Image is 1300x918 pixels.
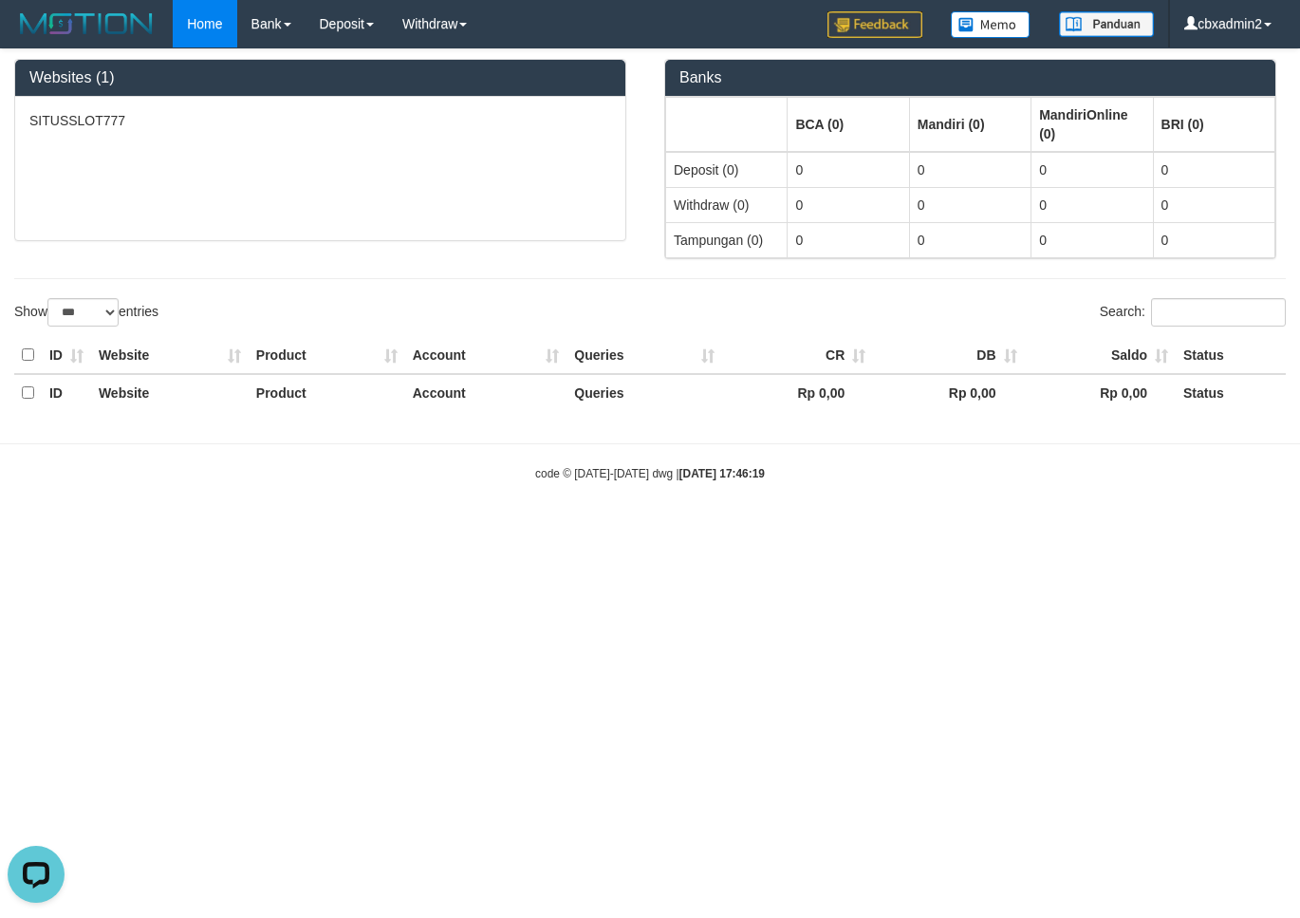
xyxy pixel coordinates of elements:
img: Feedback.jpg [827,11,922,38]
th: ID [42,374,91,411]
th: Product [249,374,405,411]
th: Account [405,374,567,411]
img: panduan.png [1059,11,1154,37]
h3: Websites (1) [29,69,611,86]
th: Status [1176,374,1286,411]
th: Account [405,337,567,374]
th: ID [42,337,91,374]
td: 0 [1153,187,1274,222]
td: 0 [909,222,1031,257]
td: 0 [788,222,909,257]
td: 0 [1153,222,1274,257]
th: Group: activate to sort column ascending [1153,97,1274,152]
th: Rp 0,00 [1025,374,1176,411]
td: 0 [909,152,1031,188]
td: Withdraw (0) [666,187,788,222]
th: Rp 0,00 [873,374,1024,411]
input: Search: [1151,298,1286,327]
label: Search: [1100,298,1286,327]
td: 0 [1153,152,1274,188]
th: Queries [566,337,722,374]
h3: Banks [679,69,1261,86]
th: Website [91,374,249,411]
th: Group: activate to sort column ascending [909,97,1031,152]
td: 0 [788,152,909,188]
th: Rp 0,00 [722,374,873,411]
td: 0 [1031,222,1153,257]
td: Deposit (0) [666,152,788,188]
select: Showentries [47,298,119,327]
label: Show entries [14,298,158,327]
img: Button%20Memo.svg [951,11,1031,38]
small: code © [DATE]-[DATE] dwg | [535,467,765,480]
img: MOTION_logo.png [14,9,158,38]
td: 0 [1031,152,1153,188]
strong: [DATE] 17:46:19 [679,467,765,480]
p: SITUSSLOT777 [29,111,611,130]
th: Saldo [1025,337,1176,374]
th: Queries [566,374,722,411]
th: CR [722,337,873,374]
th: Group: activate to sort column ascending [1031,97,1153,152]
td: 0 [788,187,909,222]
th: Group: activate to sort column ascending [666,97,788,152]
th: Status [1176,337,1286,374]
td: Tampungan (0) [666,222,788,257]
th: Website [91,337,249,374]
td: 0 [909,187,1031,222]
td: 0 [1031,187,1153,222]
th: DB [873,337,1024,374]
button: Open LiveChat chat widget [8,8,65,65]
th: Group: activate to sort column ascending [788,97,909,152]
th: Product [249,337,405,374]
